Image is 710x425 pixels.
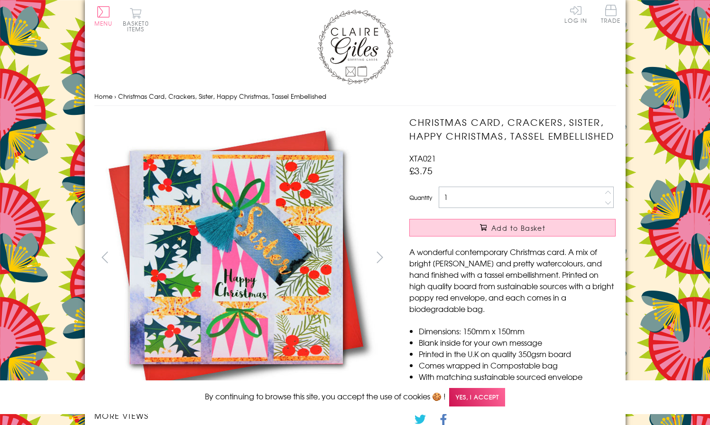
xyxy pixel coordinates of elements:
[118,92,326,101] span: Christmas Card, Crackers, Sister, Happy Christmas, Tassel Embellished
[409,115,616,143] h1: Christmas Card, Crackers, Sister, Happy Christmas, Tassel Embellished
[409,164,433,177] span: £3.75
[409,152,436,164] span: XTA021
[127,19,149,33] span: 0 items
[94,19,113,28] span: Menu
[369,246,390,268] button: next
[419,337,616,348] li: Blank inside for your own message
[94,92,112,101] a: Home
[94,87,616,106] nav: breadcrumbs
[317,9,393,85] img: Claire Giles Greetings Cards
[409,193,432,202] label: Quantity
[390,115,675,400] img: Christmas Card, Crackers, Sister, Happy Christmas, Tassel Embellished
[94,115,378,400] img: Christmas Card, Crackers, Sister, Happy Christmas, Tassel Embellished
[94,6,113,26] button: Menu
[114,92,116,101] span: ›
[94,246,116,268] button: prev
[419,348,616,359] li: Printed in the U.K on quality 350gsm board
[491,223,545,233] span: Add to Basket
[409,219,616,236] button: Add to Basket
[123,8,149,32] button: Basket0 items
[449,388,505,406] span: Yes, I accept
[94,410,391,421] h3: More views
[564,5,587,23] a: Log In
[409,246,616,314] p: A wonderful contemporary Christmas card. A mix of bright [PERSON_NAME] and pretty watercolours, a...
[419,371,616,382] li: With matching sustainable sourced envelope
[601,5,621,25] a: Trade
[419,359,616,371] li: Comes wrapped in Compostable bag
[419,325,616,337] li: Dimensions: 150mm x 150mm
[601,5,621,23] span: Trade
